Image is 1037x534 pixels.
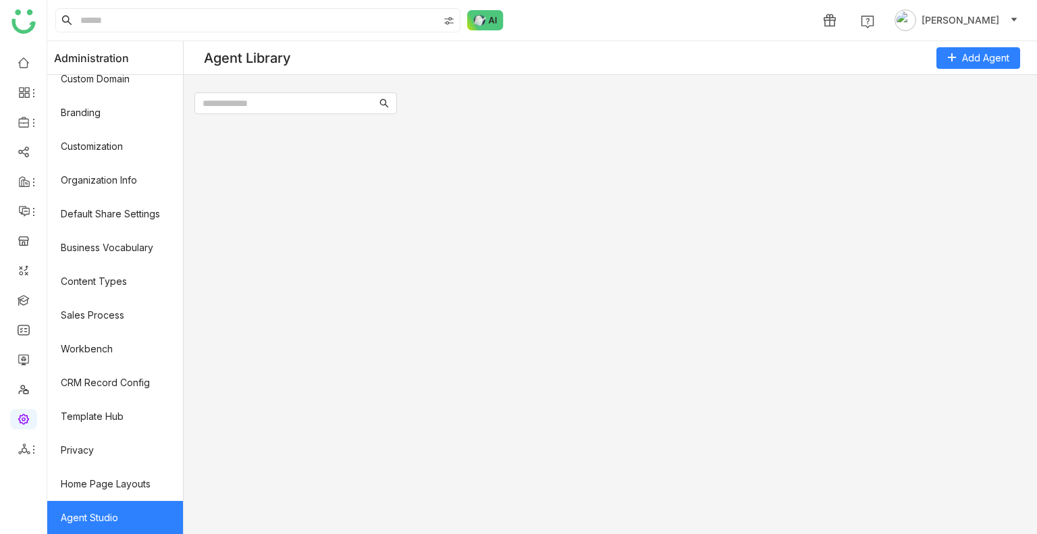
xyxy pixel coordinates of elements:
[467,10,504,30] img: ask-buddy-normal.svg
[11,9,36,34] img: logo
[47,265,183,298] a: Content Types
[936,47,1020,69] button: Add Agent
[47,400,183,433] a: Template Hub
[47,197,183,231] a: Default Share Settings
[47,433,183,467] a: Privacy
[47,62,183,96] a: Custom Domain
[892,9,1021,31] button: [PERSON_NAME]
[962,51,1009,65] span: Add Agent
[47,130,183,163] a: Customization
[47,96,183,130] a: Branding
[922,13,999,28] span: [PERSON_NAME]
[895,9,916,31] img: avatar
[444,16,454,26] img: search-type.svg
[47,366,183,400] a: CRM Record Config
[861,15,874,28] img: help.svg
[47,231,183,265] a: Business Vocabulary
[47,298,183,332] a: Sales Process
[204,50,291,66] div: Agent Library
[47,467,183,501] a: Home Page Layouts
[47,332,183,366] a: Workbench
[47,163,183,197] a: Organization Info
[54,41,129,75] span: Administration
